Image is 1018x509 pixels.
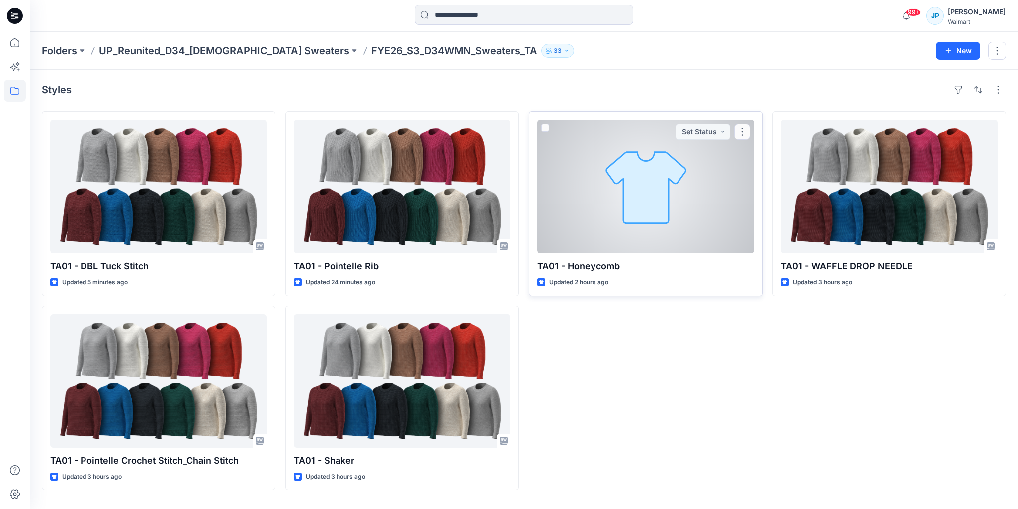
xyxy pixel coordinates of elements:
[781,259,998,273] p: TA01 - WAFFLE DROP NEEDLE
[50,259,267,273] p: TA01 - DBL Tuck Stitch
[537,259,754,273] p: TA01 - Honeycomb
[793,277,852,288] p: Updated 3 hours ago
[371,44,537,58] p: FYE26_S3_D34WMN_Sweaters_TA
[294,314,510,448] a: TA01 - Shaker
[50,314,267,448] a: TA01 - Pointelle Crochet Stitch_Chain Stitch
[50,120,267,253] a: TA01 - DBL Tuck Stitch
[306,277,375,288] p: Updated 24 minutes ago
[936,42,980,60] button: New
[306,472,365,482] p: Updated 3 hours ago
[541,44,574,58] button: 33
[554,45,562,56] p: 33
[294,454,510,468] p: TA01 - Shaker
[50,454,267,468] p: TA01 - Pointelle Crochet Stitch_Chain Stitch
[781,120,998,253] a: TA01 - WAFFLE DROP NEEDLE
[549,277,608,288] p: Updated 2 hours ago
[62,277,128,288] p: Updated 5 minutes ago
[906,8,921,16] span: 99+
[294,120,510,253] a: TA01 - Pointelle Rib
[948,18,1006,25] div: Walmart
[99,44,349,58] a: UP_Reunited_D34_[DEMOGRAPHIC_DATA] Sweaters
[42,84,72,96] h4: Styles
[926,7,944,25] div: JP
[537,120,754,253] a: TA01 - Honeycomb
[42,44,77,58] a: Folders
[948,6,1006,18] div: [PERSON_NAME]
[62,472,122,482] p: Updated 3 hours ago
[294,259,510,273] p: TA01 - Pointelle Rib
